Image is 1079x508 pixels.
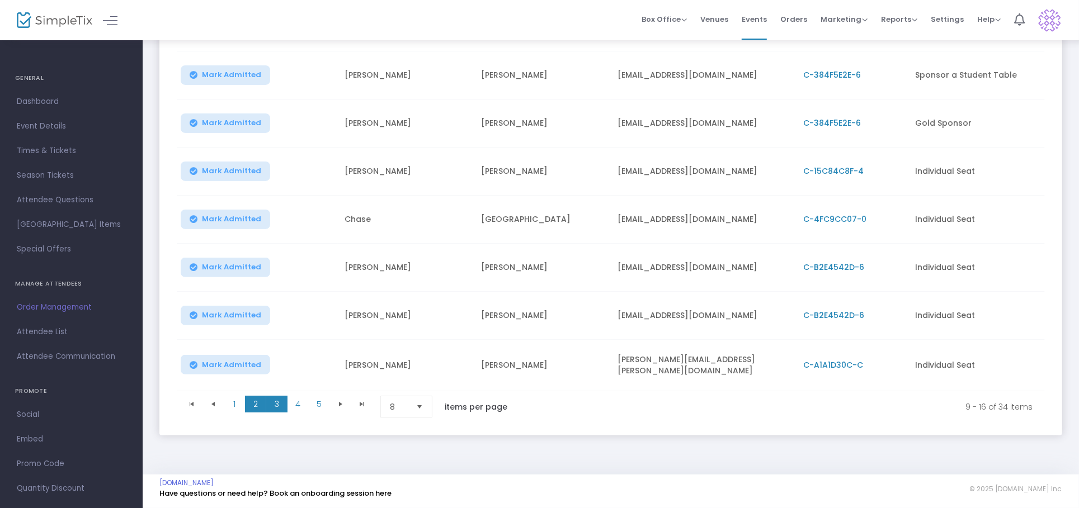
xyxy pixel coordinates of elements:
[474,99,611,148] td: [PERSON_NAME]
[17,242,126,257] span: Special Offers
[977,14,1001,25] span: Help
[15,273,128,295] h4: MANAGE ATTENDEES
[821,14,868,25] span: Marketing
[611,244,797,292] td: [EMAIL_ADDRESS][DOMAIN_NAME]
[17,193,126,207] span: Attendee Questions
[17,457,126,471] span: Promo Code
[202,263,261,272] span: Mark Admitted
[908,99,1045,148] td: Gold Sponsor
[336,400,345,409] span: Go to the next page
[969,485,1062,493] span: © 2025 [DOMAIN_NAME] Inc.
[357,400,366,409] span: Go to the last page
[17,349,126,364] span: Attendee Communication
[611,196,797,244] td: [EMAIL_ADDRESS][DOMAIN_NAME]
[17,217,126,232] span: [GEOGRAPHIC_DATA] Items
[931,5,964,34] span: Settings
[338,292,474,340] td: [PERSON_NAME]
[202,118,261,127] span: Mark Admitted
[338,148,474,196] td: [PERSON_NAME]
[202,311,261,320] span: Mark Admitted
[181,210,270,229] button: Mark Admitted
[780,5,807,34] span: Orders
[804,359,864,371] span: C-A1A1D30C-C
[908,292,1045,340] td: Individual Seat
[804,165,864,177] span: C-15C84C8F-4
[181,396,202,412] span: Go to the first page
[804,69,861,80] span: C-384F5E2E-6
[17,119,126,134] span: Event Details
[245,396,266,412] span: Page 2
[202,360,261,369] span: Mark Admitted
[181,355,270,374] button: Mark Admitted
[17,432,126,447] span: Embed
[330,396,351,412] span: Go to the next page
[474,196,611,244] td: [GEOGRAPHIC_DATA]
[15,380,128,402] h4: PROMOTE
[445,401,507,412] label: items per page
[338,51,474,99] td: [PERSON_NAME]
[338,99,474,148] td: [PERSON_NAME]
[338,196,474,244] td: Chase
[159,488,392,498] a: Have questions or need help? Book an onboarding session here
[908,148,1045,196] td: Individual Seat
[209,400,218,409] span: Go to the previous page
[908,196,1045,244] td: Individual Seat
[187,400,196,409] span: Go to the first page
[474,292,611,340] td: [PERSON_NAME]
[804,262,865,273] span: C-B2E4542D-6
[611,99,797,148] td: [EMAIL_ADDRESS][DOMAIN_NAME]
[202,396,224,412] span: Go to the previous page
[338,340,474,391] td: [PERSON_NAME]
[611,340,797,391] td: [PERSON_NAME][EMAIL_ADDRESS][PERSON_NAME][DOMAIN_NAME]
[159,478,214,487] a: [DOMAIN_NAME]
[17,94,126,109] span: Dashboard
[15,67,128,89] h4: GENERAL
[17,300,126,315] span: Order Management
[474,340,611,391] td: [PERSON_NAME]
[804,213,867,225] span: C-4FC9CC07-0
[908,244,1045,292] td: Individual Seat
[181,258,270,277] button: Mark Admitted
[17,481,126,496] span: Quantity Discount
[202,70,261,79] span: Mark Admitted
[412,396,427,417] button: Select
[881,14,917,25] span: Reports
[17,168,126,183] span: Season Tickets
[390,401,407,412] span: 8
[181,113,270,133] button: Mark Admitted
[804,310,865,321] span: C-B2E4542D-6
[202,167,261,175] span: Mark Admitted
[17,144,126,158] span: Times & Tickets
[288,396,309,412] span: Page 4
[266,396,288,412] span: Page 3
[700,5,728,34] span: Venues
[338,244,474,292] td: [PERSON_NAME]
[611,292,797,340] td: [EMAIL_ADDRESS][DOMAIN_NAME]
[642,14,687,25] span: Box Office
[17,325,126,339] span: Attendee List
[611,51,797,99] td: [EMAIL_ADDRESS][DOMAIN_NAME]
[804,117,861,129] span: C-384F5E2E-6
[908,51,1045,99] td: Sponsor a Student Table
[611,148,797,196] td: [EMAIL_ADDRESS][DOMAIN_NAME]
[742,5,767,34] span: Events
[474,148,611,196] td: [PERSON_NAME]
[474,51,611,99] td: [PERSON_NAME]
[181,162,270,181] button: Mark Admitted
[181,306,270,325] button: Mark Admitted
[309,396,330,412] span: Page 5
[181,65,270,85] button: Mark Admitted
[351,396,373,412] span: Go to the last page
[224,396,245,412] span: Page 1
[202,215,261,224] span: Mark Admitted
[474,244,611,292] td: [PERSON_NAME]
[531,396,1033,418] kendo-pager-info: 9 - 16 of 34 items
[908,340,1045,391] td: Individual Seat
[17,407,126,422] span: Social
